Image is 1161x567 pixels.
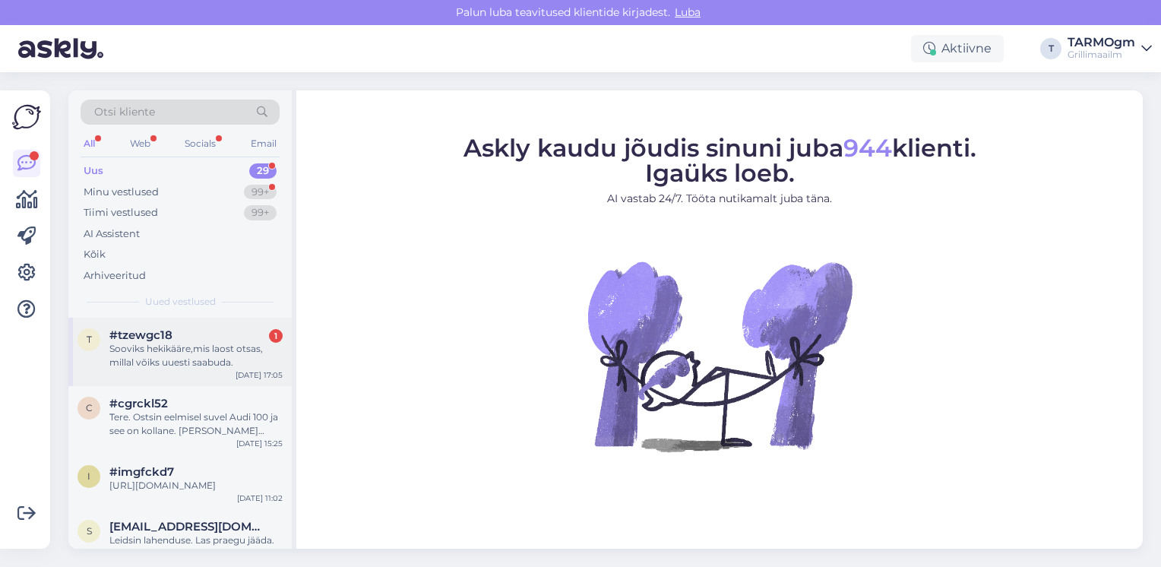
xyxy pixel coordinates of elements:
[109,410,283,438] div: Tere. Ostsin eelmisel suvel Audi 100 ja see on kollane. [PERSON_NAME] grillresti, mis mahuks nii ...
[84,226,140,242] div: AI Assistent
[236,369,283,381] div: [DATE] 17:05
[248,134,280,154] div: Email
[84,247,106,262] div: Kõik
[12,103,41,131] img: Askly Logo
[244,185,277,200] div: 99+
[463,133,976,188] span: Askly kaudu jõudis sinuni juba klienti. Igaüks loeb.
[84,163,103,179] div: Uus
[87,470,90,482] span: i
[236,438,283,449] div: [DATE] 15:25
[81,134,98,154] div: All
[237,493,283,504] div: [DATE] 11:02
[127,134,153,154] div: Web
[86,402,93,413] span: c
[109,479,283,493] div: [URL][DOMAIN_NAME]
[1068,49,1135,61] div: Grillimaailm
[244,205,277,220] div: 99+
[182,134,219,154] div: Socials
[145,295,216,309] span: Uued vestlused
[109,534,283,547] div: Leidsin lahenduse. Las praegu jääda.
[843,133,892,163] span: 944
[269,329,283,343] div: 1
[670,5,705,19] span: Luba
[583,219,856,493] img: No Chat active
[84,205,158,220] div: Tiimi vestlused
[87,525,92,537] span: s
[1068,36,1152,61] a: TARMOgmGrillimaailm
[84,185,159,200] div: Minu vestlused
[109,465,174,479] span: #imgfckd7
[87,334,92,345] span: t
[84,268,146,283] div: Arhiveeritud
[109,397,168,410] span: #cgrckl52
[1040,38,1061,59] div: T
[109,520,267,534] span: spektruumstuudio@gmail.com
[94,104,155,120] span: Otsi kliente
[109,342,283,369] div: Sooviks hekikääre,mis laost otsas, millal võiks uuesti saabuda.
[249,163,277,179] div: 29
[1068,36,1135,49] div: TARMOgm
[911,35,1004,62] div: Aktiivne
[236,547,283,559] div: [DATE] 16:05
[463,191,976,207] p: AI vastab 24/7. Tööta nutikamalt juba täna.
[109,328,172,342] span: #tzewgc18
